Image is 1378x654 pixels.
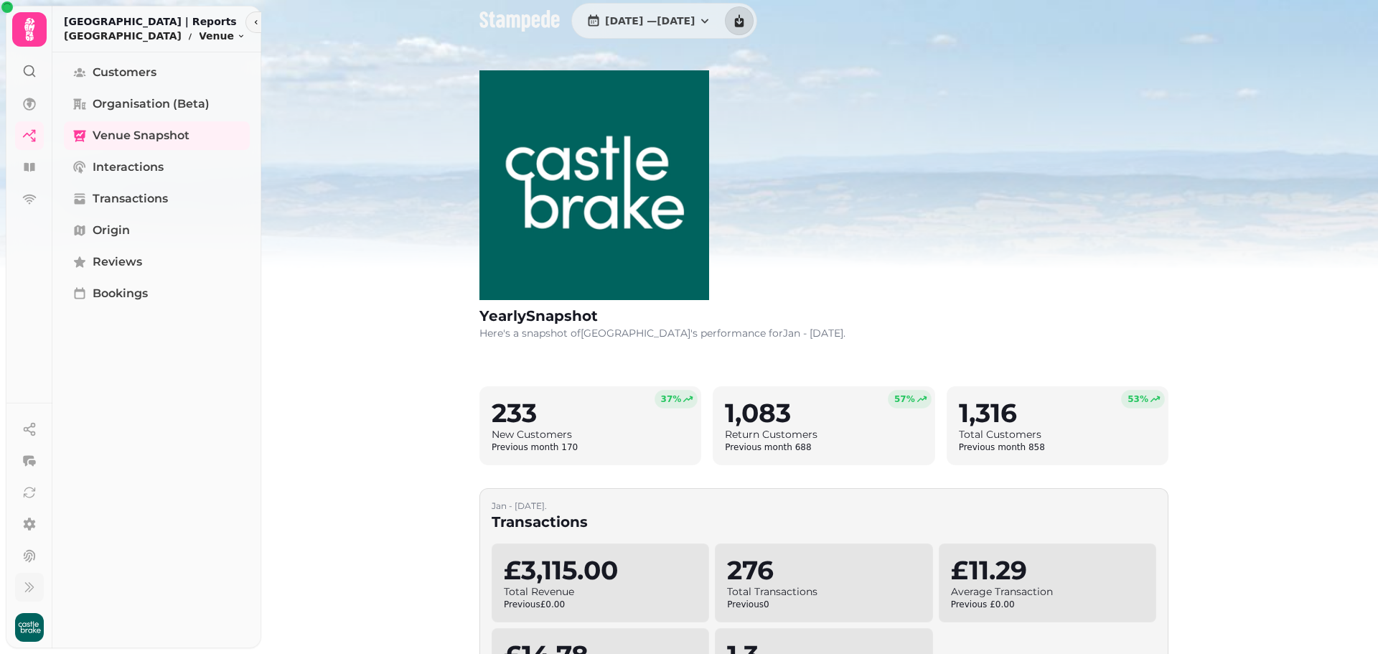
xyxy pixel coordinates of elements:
p: Previous month 858 [959,442,1156,453]
a: Customers [64,58,250,87]
h2: [GEOGRAPHIC_DATA] | Reports [64,14,245,29]
span: 53 % [1128,393,1148,405]
p: [GEOGRAPHIC_DATA] [64,29,182,43]
span: Reviews [93,253,142,271]
a: Venue Snapshot [64,121,250,150]
h2: 1,316 [959,398,1156,427]
p: Previous £0.00 [504,599,697,610]
h3: Return Customers [725,427,922,442]
span: 37 % [661,393,682,405]
p: Previous 0 [727,599,920,610]
span: [DATE] — [DATE] [605,16,695,26]
span: 57 % [894,393,915,405]
h2: 1,083 [725,398,922,427]
p: Jan - [DATE] . [492,500,588,512]
span: Customers [93,64,156,81]
span: Bookings [93,285,148,302]
p: Previous month 688 [725,442,922,453]
button: [DATE] —[DATE] [575,6,723,35]
button: User avatar [12,613,47,642]
span: Venue Snapshot [93,127,189,144]
h3: Average Transaction [951,584,1144,599]
span: Organisation (beta) [93,95,210,113]
a: Transactions [64,184,250,213]
button: download report [725,6,754,35]
nav: Tabs [52,52,261,648]
h3: Total Transactions [727,584,920,599]
h2: 233 [492,398,689,427]
a: Reviews [64,248,250,276]
h2: Transactions [492,512,588,532]
a: Organisation (beta) [64,90,250,118]
a: Origin [64,216,250,245]
h2: 276 [727,556,920,584]
h3: Total Revenue [504,584,697,599]
h2: £3,115.00 [504,556,697,584]
nav: breadcrumb [64,29,245,43]
a: Interactions [64,153,250,182]
p: Here's a snapshot of [GEOGRAPHIC_DATA] 's performance for Jan - [DATE] . [479,326,845,340]
span: Origin [93,222,130,239]
h2: yearly Snapshot [479,306,845,326]
h3: New Customers [492,427,689,442]
button: Venue [199,29,245,43]
span: Interactions [93,159,164,176]
a: Bookings [64,279,250,308]
img: User avatar [15,613,44,642]
h3: Total Customers [959,427,1156,442]
p: Previous month 170 [492,442,689,453]
h2: £11.29 [951,556,1144,584]
span: Transactions [93,190,168,207]
p: Previous £0.00 [951,599,1144,610]
img: aHR0cHM6Ly9maWxlcy5zdGFtcGVkZS5haS8yNjVjYWVkYy00OWM0LTRlZDEtYWRjYy0yYjY0OTdkOTUwMTUvbWVkaWEvMzBiM... [479,70,709,300]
